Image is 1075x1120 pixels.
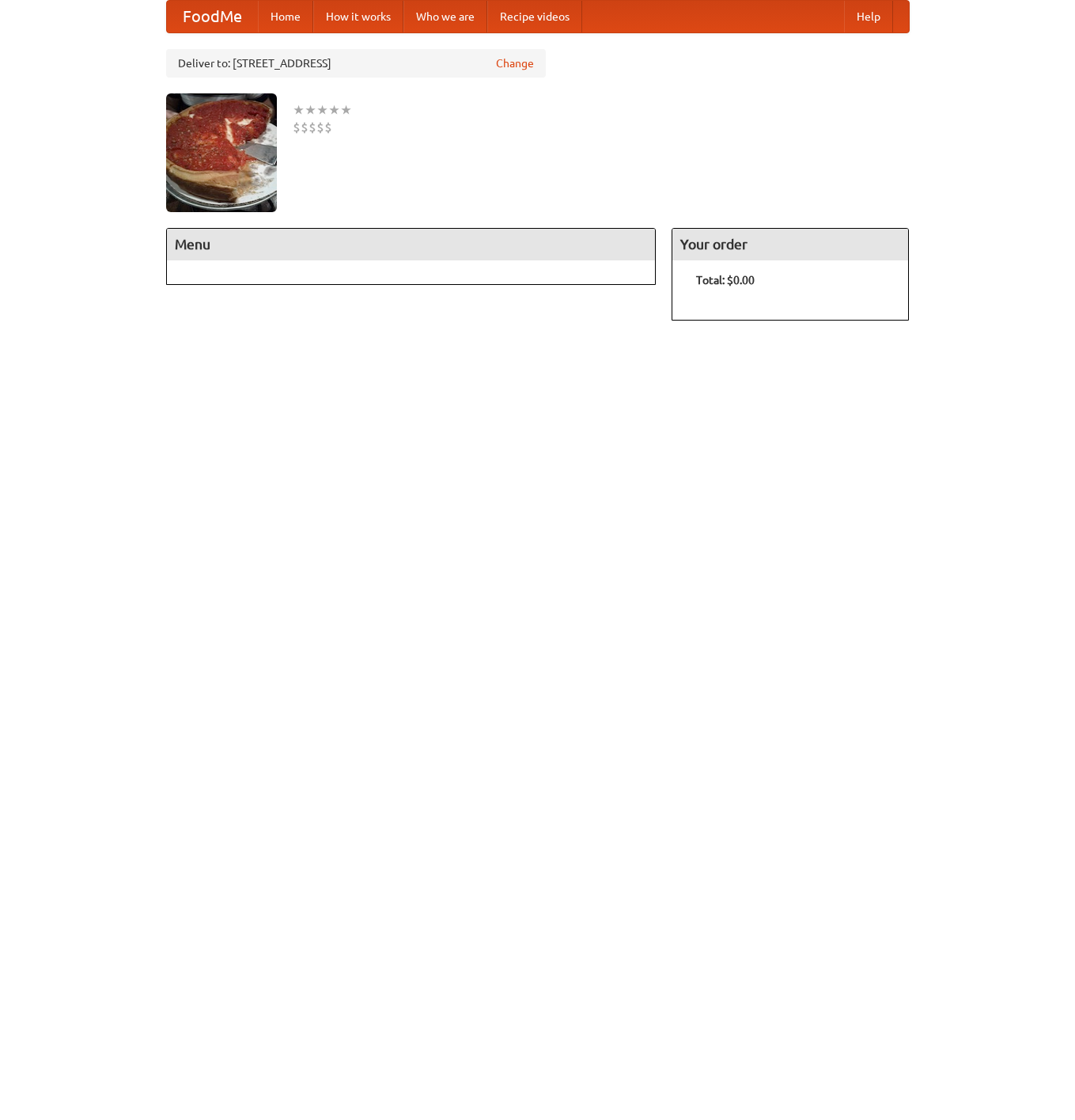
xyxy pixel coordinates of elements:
b: Total: $0.00 [696,274,755,287]
h4: Menu [167,229,656,260]
li: ★ [293,101,305,119]
li: $ [293,119,301,136]
div: Deliver to: [STREET_ADDRESS] [166,49,546,78]
li: $ [316,119,324,136]
img: angular.jpg [166,93,277,212]
li: ★ [305,101,316,119]
li: $ [324,119,332,136]
li: $ [301,119,308,136]
a: Change [496,55,534,71]
li: ★ [328,101,340,119]
a: Help [844,1,893,32]
a: FoodMe [167,1,258,32]
a: Home [258,1,313,32]
a: Recipe videos [487,1,582,32]
li: ★ [340,101,352,119]
li: $ [308,119,316,136]
a: Who we are [403,1,487,32]
h4: Your order [672,229,908,260]
a: How it works [313,1,403,32]
li: ★ [316,101,328,119]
